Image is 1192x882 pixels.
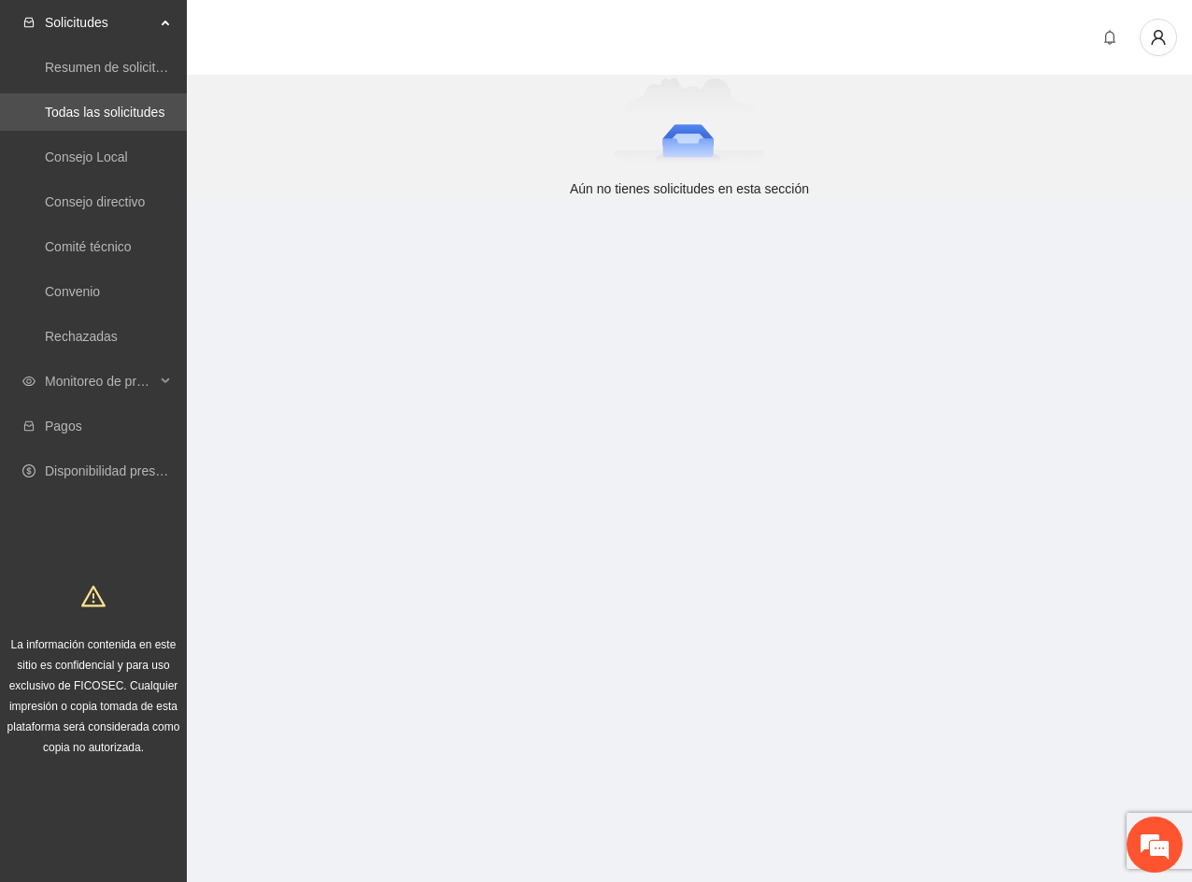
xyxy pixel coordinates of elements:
span: eye [22,375,35,388]
a: Pagos [45,419,82,434]
button: user [1140,19,1177,56]
span: bell [1096,30,1124,45]
span: Solicitudes [45,4,155,41]
img: Aún no tienes solicitudes en esta sección [614,78,766,171]
a: Resumen de solicitudes por aprobar [45,60,255,75]
span: user [1141,29,1176,46]
span: La información contenida en este sitio es confidencial y para uso exclusivo de FICOSEC. Cualquier... [7,638,180,754]
span: Monitoreo de proyectos [45,363,155,400]
div: Aún no tienes solicitudes en esta sección [194,178,1185,199]
a: Disponibilidad presupuestal [45,463,205,478]
a: Consejo directivo [45,194,145,209]
a: Todas las solicitudes [45,105,164,120]
span: inbox [22,16,35,29]
a: Convenio [45,284,100,299]
a: Rechazadas [45,329,118,344]
span: warning [81,584,106,608]
a: Consejo Local [45,149,128,164]
a: Comité técnico [45,239,132,254]
button: bell [1095,22,1125,52]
